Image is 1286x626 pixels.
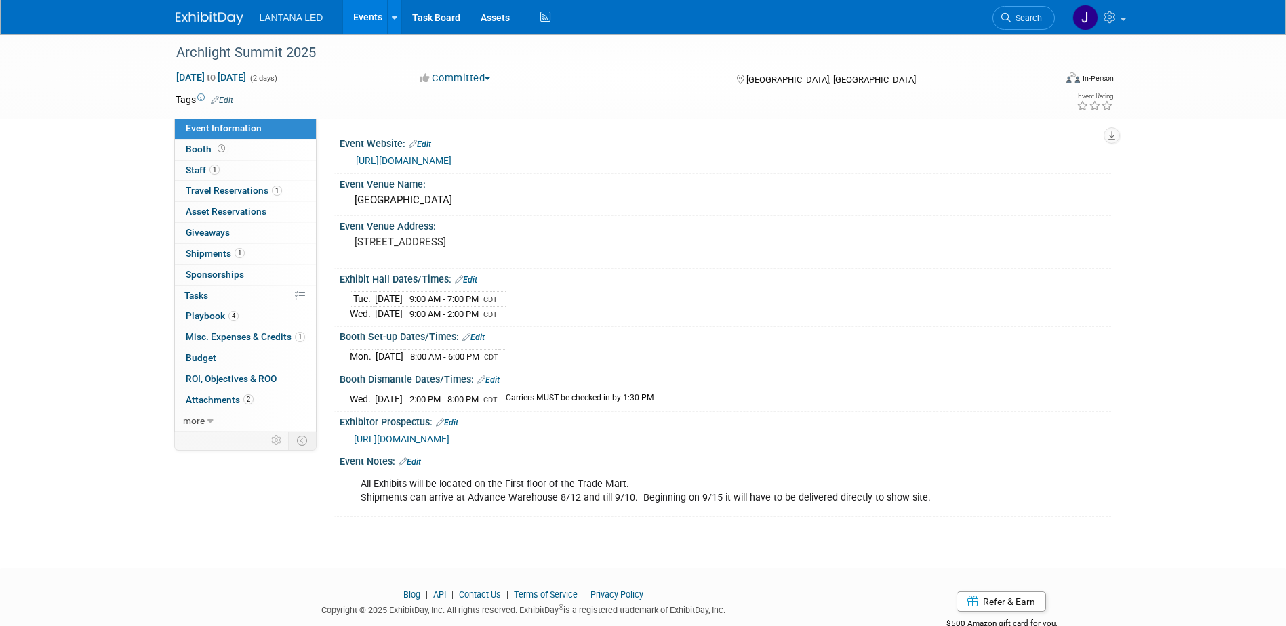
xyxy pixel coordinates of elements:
div: Exhibit Hall Dates/Times: [340,269,1111,287]
span: 2 [243,394,254,404]
span: Booth not reserved yet [215,144,228,154]
span: | [580,589,588,600]
span: | [448,589,457,600]
span: 2:00 PM - 8:00 PM [409,394,479,404]
td: [DATE] [375,292,403,307]
div: Booth Set-up Dates/Times: [340,327,1111,344]
a: Attachments2 [175,390,316,411]
span: 8:00 AM - 6:00 PM [410,352,479,362]
span: CDT [483,295,498,304]
a: Budget [175,348,316,369]
span: CDT [483,396,498,404]
span: | [503,589,512,600]
img: Jane Divis [1072,5,1098,30]
span: Booth [186,144,228,154]
span: Budget [186,352,216,363]
a: Edit [436,418,458,427]
span: Misc. Expenses & Credits [186,331,305,342]
button: Committed [415,71,496,85]
span: 4 [228,311,239,321]
span: to [205,72,218,83]
div: [GEOGRAPHIC_DATA] [350,190,1101,211]
img: ExhibitDay [176,12,243,25]
span: 1 [209,165,220,175]
a: Travel Reservations1 [175,181,316,201]
a: Playbook4 [175,306,316,327]
a: [URL][DOMAIN_NAME] [356,155,451,166]
a: [URL][DOMAIN_NAME] [354,434,449,444]
div: All Exhibits will be located on the First floor of the Trade Mart. Shipments can arrive at Advanc... [351,471,962,512]
div: In-Person [1082,73,1114,83]
div: Copyright © 2025 ExhibitDay, Inc. All rights reserved. ExhibitDay is a registered trademark of Ex... [176,601,872,617]
div: Exhibitor Prospectus: [340,412,1111,430]
a: Contact Us [459,589,501,600]
a: Shipments1 [175,244,316,264]
a: Edit [477,375,500,385]
span: CDT [484,353,498,362]
td: Personalize Event Tab Strip [265,432,289,449]
span: Staff [186,165,220,175]
span: Asset Reservations [186,206,266,217]
td: [DATE] [375,392,403,406]
a: Edit [462,333,485,342]
span: [DATE] [DATE] [176,71,247,83]
a: Privacy Policy [590,589,643,600]
span: 9:00 AM - 7:00 PM [409,294,479,304]
div: Event Format [975,70,1114,91]
span: 1 [272,186,282,196]
div: Event Website: [340,133,1111,151]
a: ROI, Objectives & ROO [175,369,316,390]
a: Sponsorships [175,265,316,285]
span: Attachments [186,394,254,405]
span: Travel Reservations [186,185,282,196]
a: Terms of Service [514,589,578,600]
a: Asset Reservations [175,202,316,222]
a: more [175,411,316,432]
span: more [183,415,205,426]
span: 1 [295,332,305,342]
div: Archlight Summit 2025 [172,41,1034,65]
span: ROI, Objectives & ROO [186,373,277,384]
a: Blog [403,589,420,600]
td: Wed. [350,307,375,321]
td: Tue. [350,292,375,307]
a: Edit [409,140,431,149]
td: Wed. [350,392,375,406]
span: Shipments [186,248,245,259]
td: Tags [176,93,233,106]
a: API [433,589,446,600]
span: Search [1011,13,1042,23]
span: LANTANA LED [260,12,323,23]
a: Event Information [175,119,316,139]
span: Giveaways [186,227,230,238]
img: Format-Inperson.png [1066,72,1080,83]
a: Edit [211,96,233,105]
sup: ® [559,604,563,611]
div: Event Venue Name: [340,174,1111,191]
a: Booth [175,140,316,160]
div: Booth Dismantle Dates/Times: [340,369,1111,387]
td: Carriers MUST be checked in by 1:30 PM [498,392,654,406]
a: Search [992,6,1055,30]
span: Playbook [186,310,239,321]
a: Tasks [175,286,316,306]
a: Giveaways [175,223,316,243]
td: Toggle Event Tabs [288,432,316,449]
div: Event Notes: [340,451,1111,469]
a: Edit [455,275,477,285]
span: 1 [235,248,245,258]
span: Event Information [186,123,262,133]
td: Mon. [350,350,376,364]
span: | [422,589,431,600]
pre: [STREET_ADDRESS] [355,236,646,248]
div: Event Venue Address: [340,216,1111,233]
span: (2 days) [249,74,277,83]
a: Edit [399,457,421,467]
a: Staff1 [175,161,316,181]
a: Refer & Earn [957,591,1046,612]
span: Tasks [184,290,208,301]
td: [DATE] [375,307,403,321]
span: Sponsorships [186,269,244,280]
span: 9:00 AM - 2:00 PM [409,309,479,319]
